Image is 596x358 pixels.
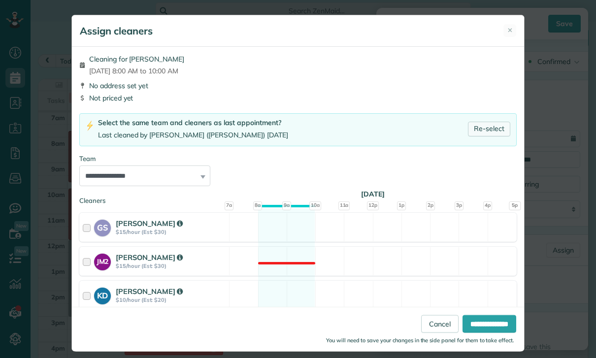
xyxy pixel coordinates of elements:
[326,337,514,344] small: You will need to save your changes in the side panel for them to take effect.
[89,54,184,64] span: Cleaning for [PERSON_NAME]
[116,296,226,303] strong: $10/hour (Est: $20)
[79,81,517,91] div: No address set yet
[116,262,226,269] strong: $15/hour (Est: $30)
[421,315,459,333] a: Cancel
[89,66,184,76] span: [DATE] 8:00 AM to 10:00 AM
[507,26,513,35] span: ✕
[79,93,517,103] div: Not priced yet
[94,220,111,233] strong: GS
[98,118,288,128] div: Select the same team and cleaners as last appointment?
[116,287,183,296] strong: [PERSON_NAME]
[98,130,288,140] div: Last cleaned by [PERSON_NAME] ([PERSON_NAME]) [DATE]
[116,219,183,228] strong: [PERSON_NAME]
[468,122,510,136] a: Re-select
[79,154,517,163] div: Team
[79,196,517,199] div: Cleaners
[116,228,226,235] strong: $15/hour (Est: $30)
[116,253,183,262] strong: [PERSON_NAME]
[94,254,111,267] strong: JM2
[94,288,111,301] strong: KD
[86,121,94,131] img: lightning-bolt-icon-94e5364df696ac2de96d3a42b8a9ff6ba979493684c50e6bbbcda72601fa0d29.png
[80,24,153,38] h5: Assign cleaners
